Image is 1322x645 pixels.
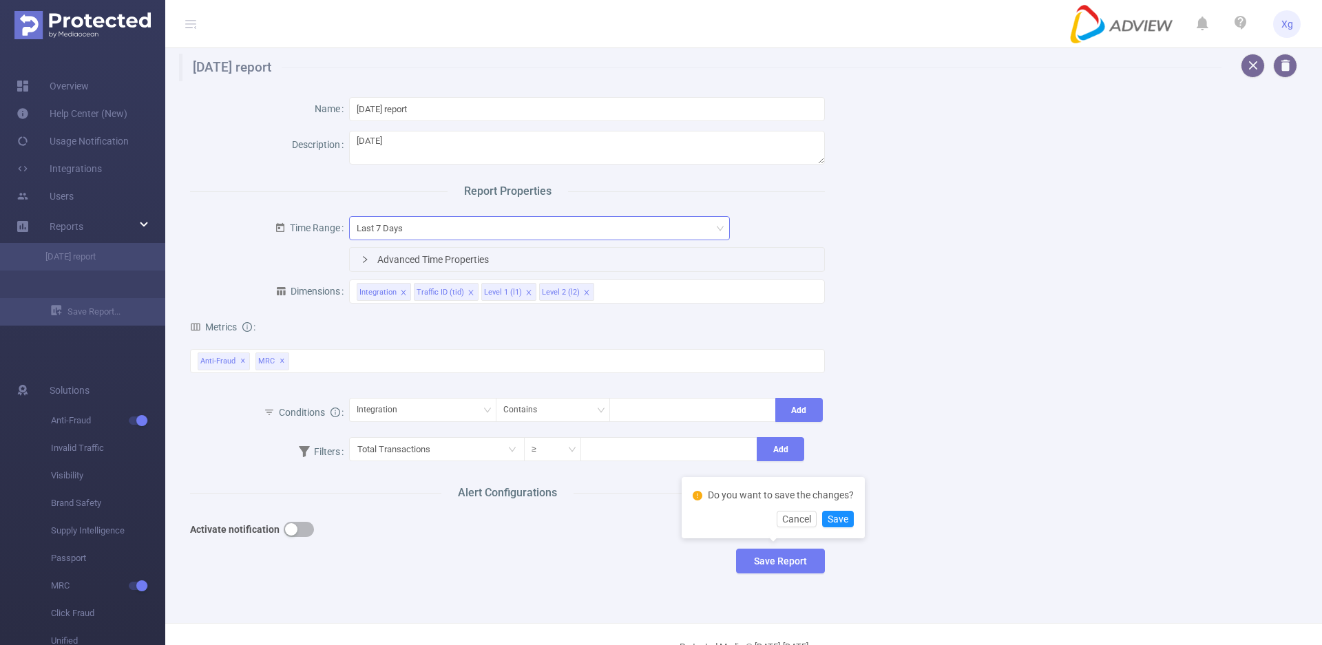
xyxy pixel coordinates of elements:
i: icon: down [716,224,724,234]
span: Solutions [50,377,90,404]
span: Anti-Fraud [51,407,165,434]
i: icon: down [483,406,492,416]
span: ✕ [280,353,285,370]
div: Integration [359,284,397,302]
i: icon: close [400,289,407,297]
li: Level 1 (l1) [481,283,536,301]
i: icon: exclamation-circle [693,491,702,500]
div: Traffic ID (tid) [417,284,464,302]
button: Add [757,437,804,461]
i: icon: close [583,289,590,297]
span: Report Properties [448,183,568,200]
i: icon: right [361,255,369,264]
div: Last 7 Days [357,217,412,240]
div: ≥ [532,438,546,461]
h1: [DATE] report [179,54,1221,81]
div: Contains [503,399,547,421]
a: Save Report... [51,298,165,326]
label: Description [292,139,349,150]
li: Level 2 (l2) [539,283,594,301]
a: Integrations [17,155,102,182]
i: icon: info-circle [330,408,340,417]
textarea: [DATE] [349,131,826,165]
li: Integration [357,283,411,301]
a: Reports [50,213,83,240]
span: MRC [255,352,289,370]
span: Brand Safety [51,489,165,517]
div: icon: rightAdvanced Time Properties [350,248,825,271]
span: MRC [51,572,165,600]
img: Protected Media [14,11,151,39]
i: icon: down [568,445,576,455]
i: icon: close [525,289,532,297]
span: Invalid Traffic [51,434,165,462]
div: Integration [357,399,407,421]
span: Filters [299,446,340,457]
i: icon: info-circle [242,322,252,332]
p: Do you want to save the changes? [708,488,854,503]
span: Dimensions [275,286,340,297]
a: Help Center (New) [17,100,127,127]
i: icon: close [468,289,474,297]
button: Cancel [777,511,817,527]
span: Supply Intelligence [51,517,165,544]
button: Save Report [736,549,825,573]
div: Level 1 (l1) [484,284,522,302]
li: Traffic ID (tid) [414,283,479,301]
label: Name [315,103,349,114]
span: ✕ [240,353,246,370]
div: Level 2 (l2) [542,284,580,302]
a: Overview [17,72,89,100]
span: Click Fraud [51,600,165,627]
button: Add [775,398,823,422]
span: Reports [50,221,83,232]
i: icon: down [597,406,605,416]
button: Save [822,511,854,527]
a: Usage Notification [17,127,129,155]
a: Users [17,182,74,210]
span: Visibility [51,462,165,489]
a: [DATE] report [28,243,149,271]
span: Alert Configurations [441,485,574,501]
span: Metrics [190,321,237,332]
span: Xg [1281,10,1293,38]
span: Passport [51,544,165,572]
span: Anti-Fraud [198,352,250,370]
span: Time Range [275,222,340,233]
b: Activate notification [190,524,280,535]
span: Conditions [279,407,340,418]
